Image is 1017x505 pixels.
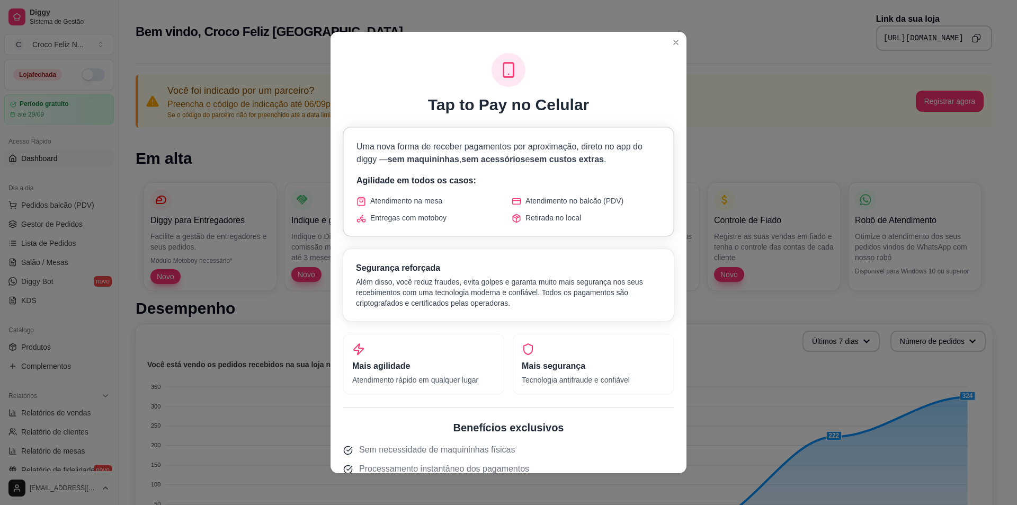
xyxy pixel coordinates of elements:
[356,277,661,308] p: Além disso, você reduz fraudes, evita golpes e garanta muito mais segurança nos seus recebimentos...
[667,34,684,51] button: Close
[525,212,581,223] span: Retirada no local
[525,196,623,206] span: Atendimento no balcão (PDV)
[352,360,495,373] h3: Mais agilidade
[356,140,661,166] p: Uma nova forma de receber pagamentos por aproximação, direto no app do diggy — , e .
[370,196,442,206] span: Atendimento na mesa
[356,262,661,274] h3: Segurança reforçada
[359,444,515,456] span: Sem necessidade de maquininhas físicas
[356,174,661,187] p: Agilidade em todos os casos:
[428,95,590,114] h1: Tap to Pay no Celular
[461,155,525,164] span: sem acessórios
[388,155,459,164] span: sem maquininhas
[522,360,665,373] h3: Mais segurança
[359,463,529,475] span: Processamento instantâneo dos pagamentos
[530,155,604,164] span: sem custos extras
[522,375,665,385] p: Tecnologia antifraude e confiável
[370,212,447,223] span: Entregas com motoboy
[352,375,495,385] p: Atendimento rápido em qualquer lugar
[343,420,674,435] h2: Benefícios exclusivos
